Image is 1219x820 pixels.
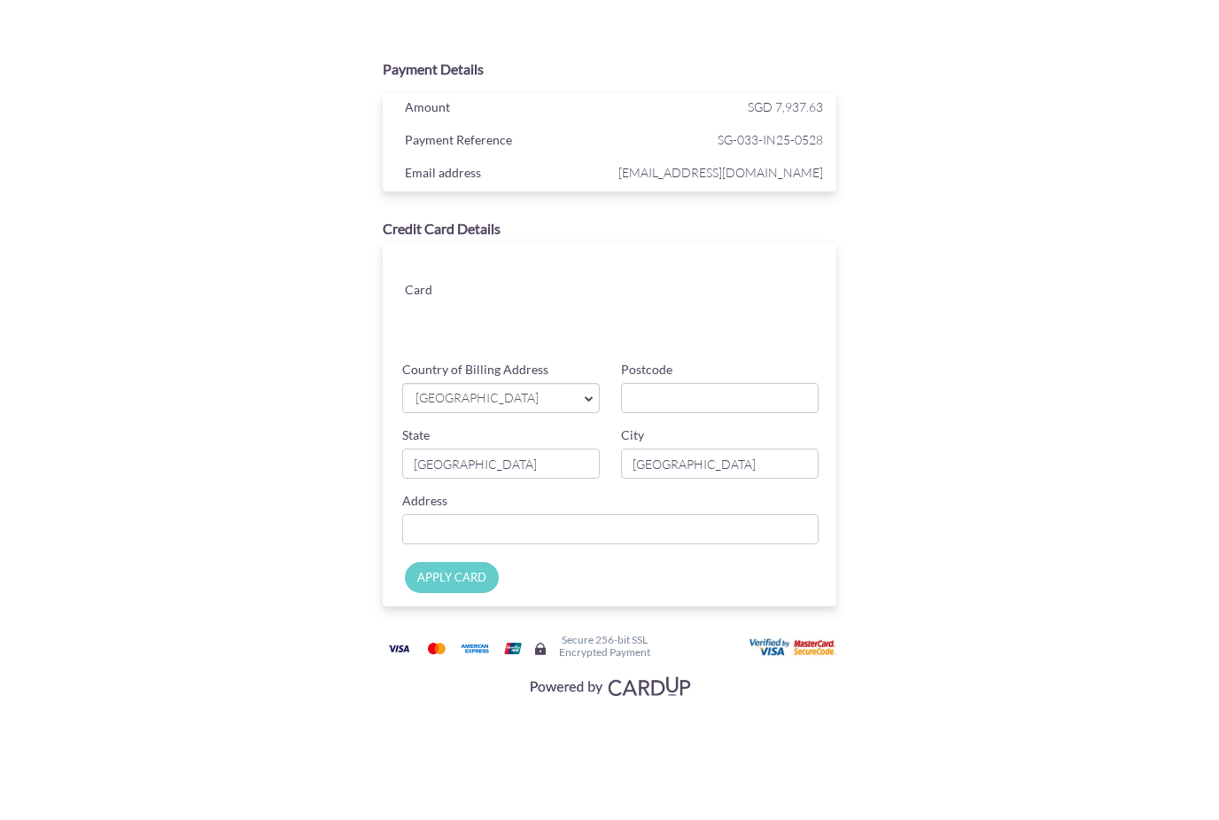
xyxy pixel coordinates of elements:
[559,634,650,657] h6: Secure 256-bit SSL Encrypted Payment
[392,278,502,305] div: Card
[521,669,698,702] img: Visa, Mastercard
[669,300,819,332] iframe: Secure card security code input frame
[621,361,672,379] label: Postcode
[381,637,416,660] img: Visa
[457,637,493,660] img: American Express
[495,637,531,660] img: Union Pay
[392,96,614,122] div: Amount
[402,361,548,379] label: Country of Billing Address
[383,59,836,80] div: Payment Details
[749,638,838,658] img: User card
[383,219,836,239] div: Credit Card Details
[402,383,600,413] a: [GEOGRAPHIC_DATA]
[392,129,614,155] div: Payment Reference
[516,300,667,332] iframe: Secure card expiration date input frame
[405,562,499,593] input: APPLY CARD
[402,492,447,510] label: Address
[516,261,820,293] iframe: Secure card number input frame
[621,426,644,444] label: City
[533,642,547,656] img: Secure lock
[419,637,454,660] img: Mastercard
[614,161,823,184] span: [EMAIL_ADDRESS][DOMAIN_NAME]
[402,426,430,444] label: State
[392,161,614,188] div: Email address
[614,129,823,151] span: SG-033-IN25-0528
[414,389,571,408] span: [GEOGRAPHIC_DATA]
[748,99,823,114] span: SGD 7,937.63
